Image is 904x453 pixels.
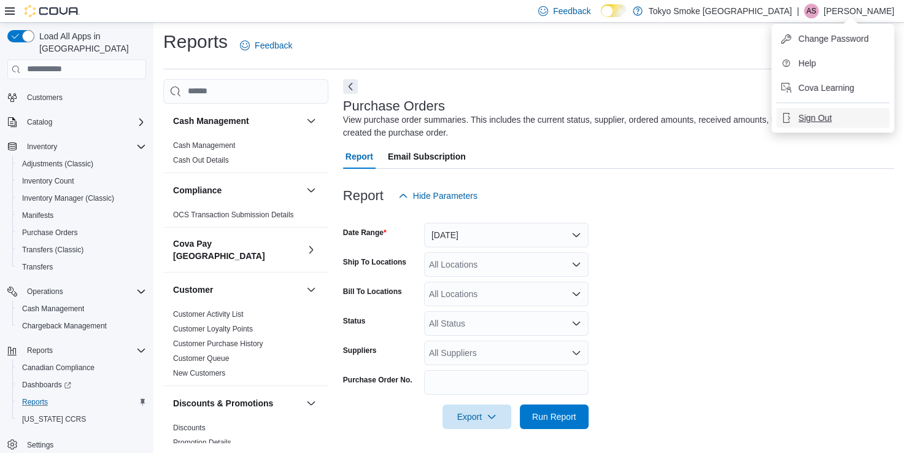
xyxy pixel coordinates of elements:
[450,405,504,429] span: Export
[22,139,146,154] span: Inventory
[22,304,84,314] span: Cash Management
[173,141,235,150] span: Cash Management
[22,343,58,358] button: Reports
[12,155,151,172] button: Adjustments (Classic)
[571,319,581,328] button: Open list of options
[343,287,402,296] label: Bill To Locations
[553,5,590,17] span: Feedback
[173,115,249,127] h3: Cash Management
[346,144,373,169] span: Report
[393,184,482,208] button: Hide Parameters
[17,225,83,240] a: Purchase Orders
[22,284,68,299] button: Operations
[776,108,889,128] button: Sign Out
[27,287,63,296] span: Operations
[27,117,52,127] span: Catalog
[17,319,112,333] a: Chargeback Management
[2,342,151,359] button: Reports
[163,138,328,172] div: Cash Management
[17,319,146,333] span: Chargeback Management
[304,114,319,128] button: Cash Management
[22,414,86,424] span: [US_STATE] CCRS
[17,360,99,375] a: Canadian Compliance
[17,208,146,223] span: Manifests
[27,142,57,152] span: Inventory
[343,375,412,385] label: Purchase Order No.
[798,33,868,45] span: Change Password
[22,139,62,154] button: Inventory
[22,262,53,272] span: Transfers
[17,395,53,409] a: Reports
[22,321,107,331] span: Chargeback Management
[173,324,253,334] span: Customer Loyalty Points
[12,224,151,241] button: Purchase Orders
[27,440,53,450] span: Settings
[424,223,589,247] button: [DATE]
[235,33,297,58] a: Feedback
[12,393,151,411] button: Reports
[22,380,71,390] span: Dashboards
[22,176,74,186] span: Inventory Count
[173,339,263,348] a: Customer Purchase History
[304,282,319,297] button: Customer
[12,172,151,190] button: Inventory Count
[776,29,889,48] button: Change Password
[17,260,58,274] a: Transfers
[27,93,63,103] span: Customers
[12,376,151,393] a: Dashboards
[17,191,146,206] span: Inventory Manager (Classic)
[173,397,301,409] button: Discounts & Promotions
[173,210,294,220] span: OCS Transaction Submission Details
[173,325,253,333] a: Customer Loyalty Points
[12,411,151,428] button: [US_STATE] CCRS
[173,424,206,432] a: Discounts
[22,90,146,105] span: Customers
[388,144,466,169] span: Email Subscription
[22,436,146,452] span: Settings
[17,242,88,257] a: Transfers (Classic)
[304,396,319,411] button: Discounts & Promotions
[343,346,377,355] label: Suppliers
[17,157,98,171] a: Adjustments (Classic)
[173,438,231,447] a: Promotion Details
[12,359,151,376] button: Canadian Compliance
[17,225,146,240] span: Purchase Orders
[22,211,53,220] span: Manifests
[173,156,229,165] a: Cash Out Details
[2,88,151,106] button: Customers
[173,115,301,127] button: Cash Management
[12,258,151,276] button: Transfers
[571,289,581,299] button: Open list of options
[22,90,68,105] a: Customers
[17,360,146,375] span: Canadian Compliance
[173,238,301,262] button: Cova Pay [GEOGRAPHIC_DATA]
[22,159,93,169] span: Adjustments (Classic)
[776,78,889,98] button: Cova Learning
[22,438,58,452] a: Settings
[12,317,151,335] button: Chargeback Management
[173,284,301,296] button: Customer
[17,301,89,316] a: Cash Management
[17,412,91,427] a: [US_STATE] CCRS
[22,284,146,299] span: Operations
[2,114,151,131] button: Catalog
[17,377,76,392] a: Dashboards
[255,39,292,52] span: Feedback
[173,284,213,296] h3: Customer
[173,354,229,363] span: Customer Queue
[798,112,832,124] span: Sign Out
[649,4,792,18] p: Tokyo Smoke [GEOGRAPHIC_DATA]
[22,193,114,203] span: Inventory Manager (Classic)
[2,283,151,300] button: Operations
[17,157,146,171] span: Adjustments (Classic)
[22,228,78,238] span: Purchase Orders
[17,301,146,316] span: Cash Management
[2,138,151,155] button: Inventory
[12,207,151,224] button: Manifests
[571,260,581,269] button: Open list of options
[173,211,294,219] a: OCS Transaction Submission Details
[173,369,225,377] a: New Customers
[34,30,146,55] span: Load All Apps in [GEOGRAPHIC_DATA]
